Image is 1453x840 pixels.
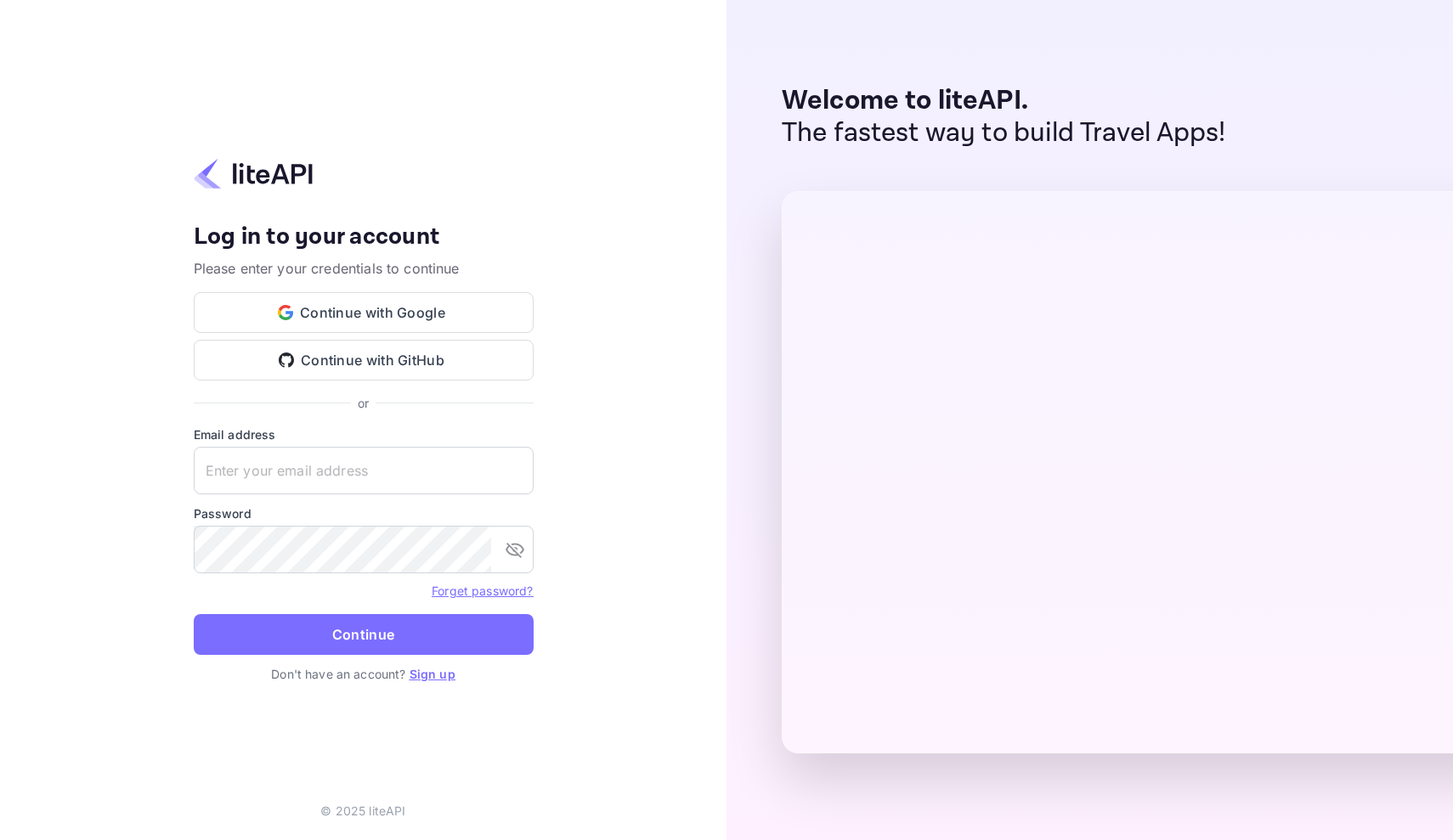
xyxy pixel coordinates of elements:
[498,533,532,567] button: toggle password visibility
[194,426,534,443] label: Email address
[320,802,405,820] p: © 2025 liteAPI
[782,85,1226,117] p: Welcome to liteAPI.
[194,157,313,190] img: liteapi
[194,292,534,333] button: Continue with Google
[194,665,534,683] p: Don't have an account?
[194,447,534,494] input: Enter your email address
[410,667,455,681] a: Sign up
[358,394,369,412] p: or
[194,505,534,522] label: Password
[194,223,534,252] h4: Log in to your account
[432,582,533,599] a: Forget password?
[194,340,534,381] button: Continue with GitHub
[194,614,534,655] button: Continue
[782,117,1226,149] p: The fastest way to build Travel Apps!
[194,258,534,279] p: Please enter your credentials to continue
[432,583,533,598] a: Forget password?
